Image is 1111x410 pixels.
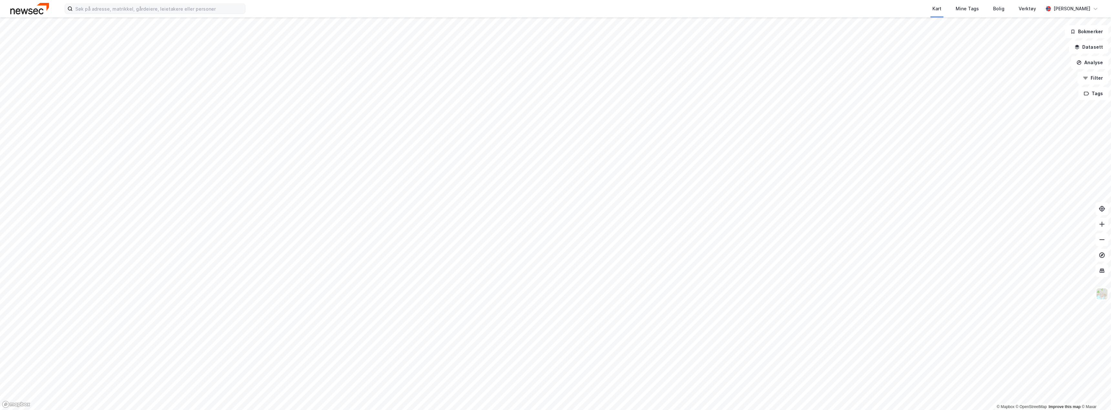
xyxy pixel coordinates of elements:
[10,3,49,14] img: newsec-logo.f6e21ccffca1b3a03d2d.png
[932,5,941,13] div: Kart
[1079,379,1111,410] iframe: Chat Widget
[993,5,1004,13] div: Bolig
[1019,5,1036,13] div: Verktøy
[956,5,979,13] div: Mine Tags
[1054,5,1090,13] div: [PERSON_NAME]
[73,4,245,14] input: Søk på adresse, matrikkel, gårdeiere, leietakere eller personer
